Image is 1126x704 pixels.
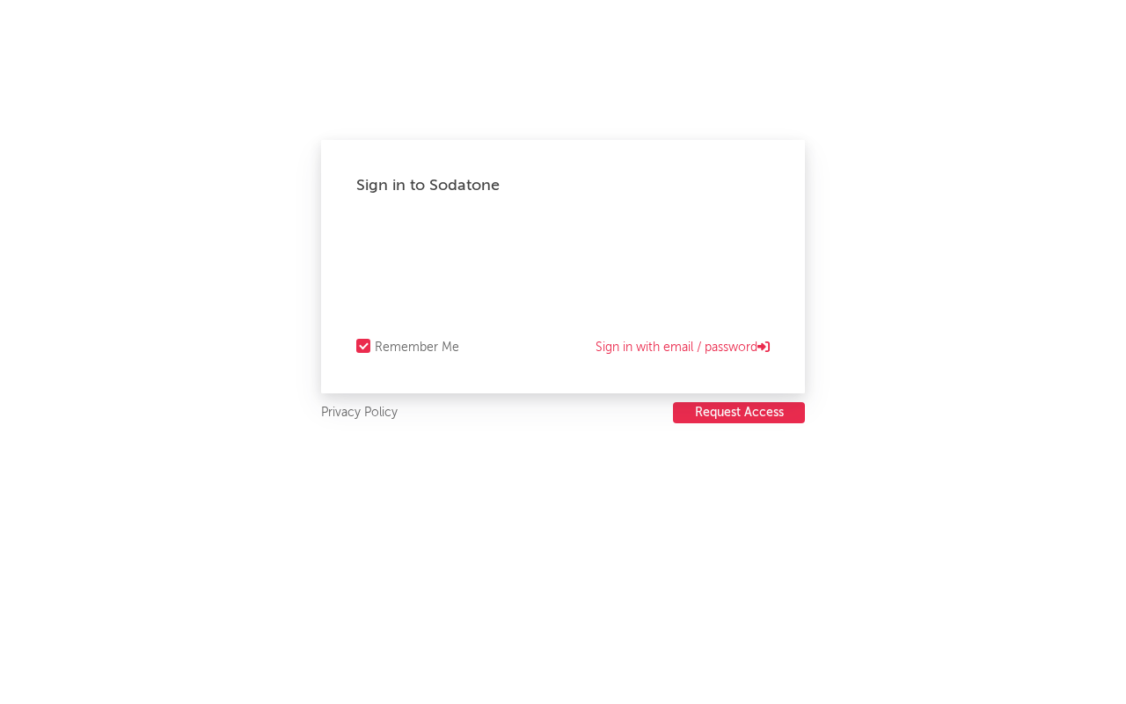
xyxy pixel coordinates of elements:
[673,402,805,424] a: Request Access
[673,402,805,423] button: Request Access
[596,337,770,358] a: Sign in with email / password
[356,175,770,196] div: Sign in to Sodatone
[321,402,398,424] a: Privacy Policy
[375,337,459,358] div: Remember Me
